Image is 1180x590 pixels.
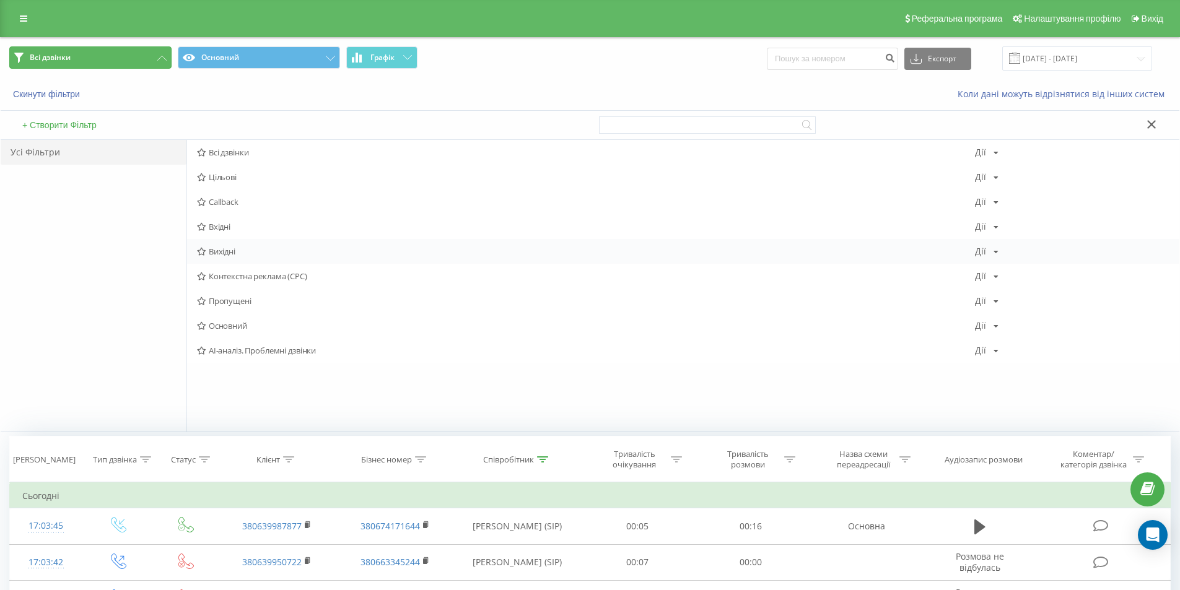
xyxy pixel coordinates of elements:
div: Статус [171,454,196,465]
button: Графік [346,46,417,69]
div: Тип дзвінка [93,454,137,465]
td: Основна [807,508,925,544]
button: Скинути фільтри [9,89,86,100]
span: AI-аналіз. Проблемні дзвінки [197,346,975,355]
span: Налаштування профілю [1024,14,1121,24]
span: Розмова не відбулась [956,550,1004,573]
div: Дії [975,346,986,355]
td: Сьогодні [10,484,1171,508]
span: Реферальна програма [912,14,1003,24]
td: 00:07 [581,544,694,580]
div: Дії [975,173,986,181]
div: Дії [975,297,986,305]
button: + Створити Фільтр [19,119,100,131]
a: 380674171644 [361,520,420,532]
span: Всі дзвінки [30,53,71,63]
span: Основний [197,321,975,330]
button: Закрити [1143,119,1161,132]
div: Коментар/категорія дзвінка [1057,449,1130,470]
div: Open Intercom Messenger [1138,520,1168,550]
div: Аудіозапис розмови [945,454,1023,465]
div: Назва схеми переадресації [830,449,896,470]
a: 380639950722 [242,556,302,568]
span: Пропущені [197,297,975,305]
input: Пошук за номером [767,48,898,70]
div: Дії [975,247,986,256]
div: Клієнт [256,454,280,465]
div: Дії [975,222,986,231]
td: 00:00 [694,544,808,580]
span: Вхідні [197,222,975,231]
div: Дії [975,148,986,157]
span: Callback [197,197,975,206]
button: Експорт [904,48,971,70]
button: Основний [178,46,340,69]
a: Коли дані можуть відрізнятися вiд інших систем [958,88,1171,100]
span: Вихід [1142,14,1163,24]
div: 17:03:42 [22,550,70,575]
span: Вихідні [197,247,975,256]
div: Усі Фільтри [1,140,186,165]
div: Бізнес номер [361,454,412,465]
a: 380663345244 [361,556,420,568]
div: Дії [975,321,986,330]
td: [PERSON_NAME] (SIP) [454,544,581,580]
span: Всі дзвінки [197,148,975,157]
div: Дії [975,197,986,206]
div: 17:03:45 [22,514,70,538]
td: 00:05 [581,508,694,544]
span: Цільові [197,173,975,181]
span: Контекстна реклама (CPC) [197,272,975,280]
div: Дії [975,272,986,280]
span: Графік [370,53,395,62]
div: Співробітник [483,454,534,465]
div: Тривалість очікування [601,449,668,470]
div: Тривалість розмови [715,449,781,470]
td: 00:16 [694,508,808,544]
button: Всі дзвінки [9,46,172,69]
a: 380639987877 [242,520,302,532]
td: [PERSON_NAME] (SIP) [454,508,581,544]
div: [PERSON_NAME] [13,454,76,465]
